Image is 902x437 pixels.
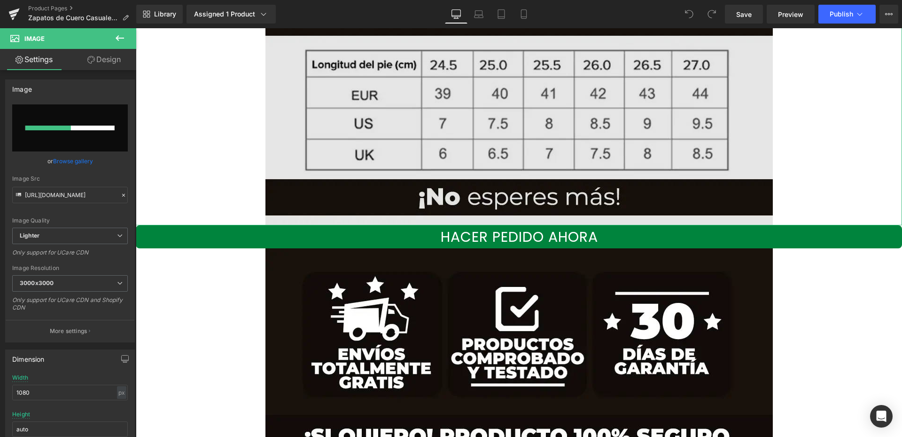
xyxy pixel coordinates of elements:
[117,386,126,399] div: px
[870,405,893,428] div: Open Intercom Messenger
[28,5,136,12] a: Product Pages
[20,279,54,286] b: 3000x3000
[467,5,490,24] a: Laptop
[12,156,128,166] div: or
[12,80,32,93] div: Image
[767,5,815,24] a: Preview
[12,175,128,182] div: Image Src
[194,9,268,19] div: Assigned 1 Product
[28,14,118,22] span: Zapatos de Cuero Casuales y Elegantes para Hombre
[12,187,128,203] input: Link
[445,5,467,24] a: Desktop
[736,9,752,19] span: Save
[702,5,721,24] button: Redo
[12,411,30,418] div: Height
[24,35,45,42] span: Image
[778,9,803,19] span: Preview
[818,5,876,24] button: Publish
[70,49,138,70] a: Design
[20,232,39,239] b: Lighter
[12,421,128,437] input: auto
[490,5,513,24] a: Tablet
[6,320,134,342] button: More settings
[830,10,853,18] span: Publish
[53,153,93,169] a: Browse gallery
[305,200,462,217] span: HACER PEDIDO AHORA
[12,350,45,363] div: Dimension
[12,296,128,318] div: Only support for UCare CDN and Shopify CDN
[12,217,128,224] div: Image Quality
[12,265,128,271] div: Image Resolution
[12,385,128,400] input: auto
[879,5,898,24] button: More
[50,327,87,335] p: More settings
[12,249,128,262] div: Only support for UCare CDN
[136,5,183,24] a: New Library
[12,374,28,381] div: Width
[154,10,176,18] span: Library
[680,5,699,24] button: Undo
[513,5,535,24] a: Mobile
